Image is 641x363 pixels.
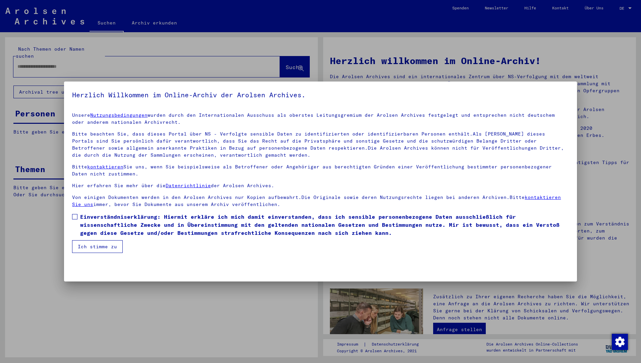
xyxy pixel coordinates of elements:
a: Datenrichtlinie [166,183,211,189]
p: Hier erfahren Sie mehr über die der Arolsen Archives. [72,182,569,189]
a: kontaktieren [87,164,123,170]
img: Zustimmung ändern [612,334,628,350]
div: Zustimmung ändern [611,333,628,350]
button: Ich stimme zu [72,240,123,253]
p: Von einigen Dokumenten werden in den Arolsen Archives nur Kopien aufbewahrt.Die Originale sowie d... [72,194,569,208]
p: Bitte Sie uns, wenn Sie beispielsweise als Betroffener oder Angehöriger aus berechtigten Gründen ... [72,163,569,177]
h5: Herzlich Willkommen im Online-Archiv der Arolsen Archives. [72,90,569,100]
span: Einverständniserklärung: Hiermit erkläre ich mich damit einverstanden, dass ich sensible personen... [80,213,569,237]
a: Nutzungsbedingungen [90,112,148,118]
p: Bitte beachten Sie, dass dieses Portal über NS - Verfolgte sensible Daten zu identifizierten oder... [72,131,569,159]
p: Unsere wurden durch den Internationalen Ausschuss als oberstes Leitungsgremium der Arolsen Archiv... [72,112,569,126]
